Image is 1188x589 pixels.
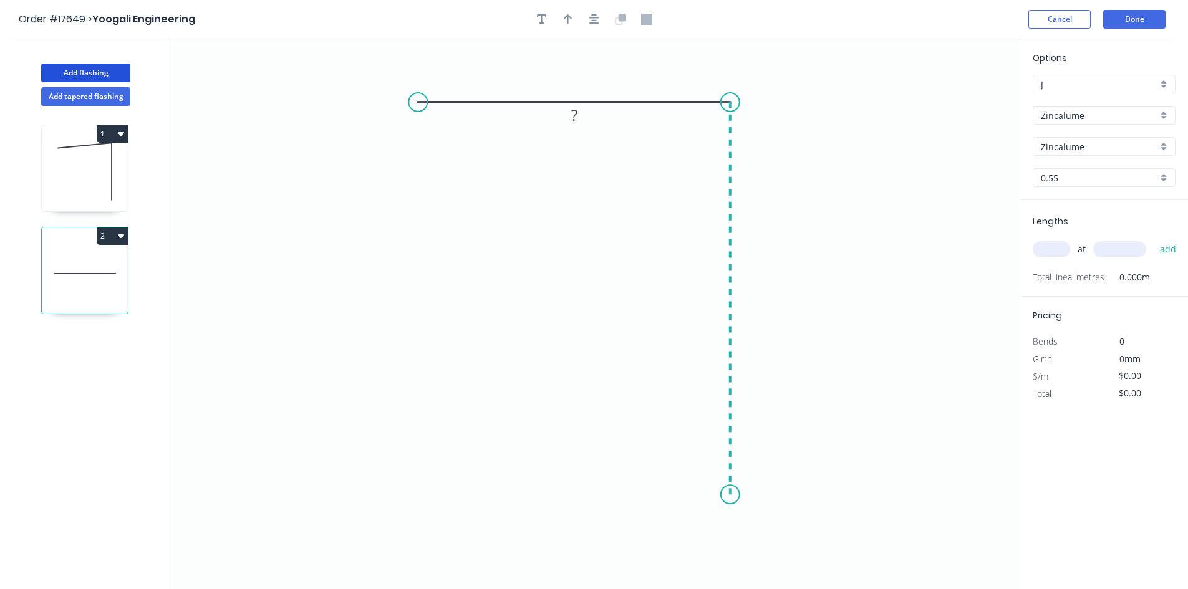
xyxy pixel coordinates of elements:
[571,105,577,125] tspan: ?
[1033,370,1048,382] span: $/m
[1033,269,1104,286] span: Total lineal metres
[1033,52,1067,64] span: Options
[1078,241,1086,258] span: at
[1154,239,1183,260] button: add
[1119,353,1141,365] span: 0mm
[1033,335,1058,347] span: Bends
[1041,171,1157,184] input: Thickness
[1028,10,1091,29] button: Cancel
[97,125,128,143] button: 1
[1033,309,1062,322] span: Pricing
[1104,269,1150,286] span: 0.000m
[1041,140,1157,153] input: Colour
[97,227,128,245] button: 2
[1033,215,1068,227] span: Lengths
[1119,335,1124,347] span: 0
[41,87,130,106] button: Add tapered flashing
[1041,109,1157,122] input: Material
[1041,78,1157,91] input: Price level
[168,39,1020,589] svg: 0
[19,12,92,26] span: Order #17649 >
[1033,353,1052,365] span: Girth
[1103,10,1166,29] button: Done
[92,12,195,26] span: Yoogali Engineering
[41,64,130,82] button: Add flashing
[1033,388,1051,400] span: Total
